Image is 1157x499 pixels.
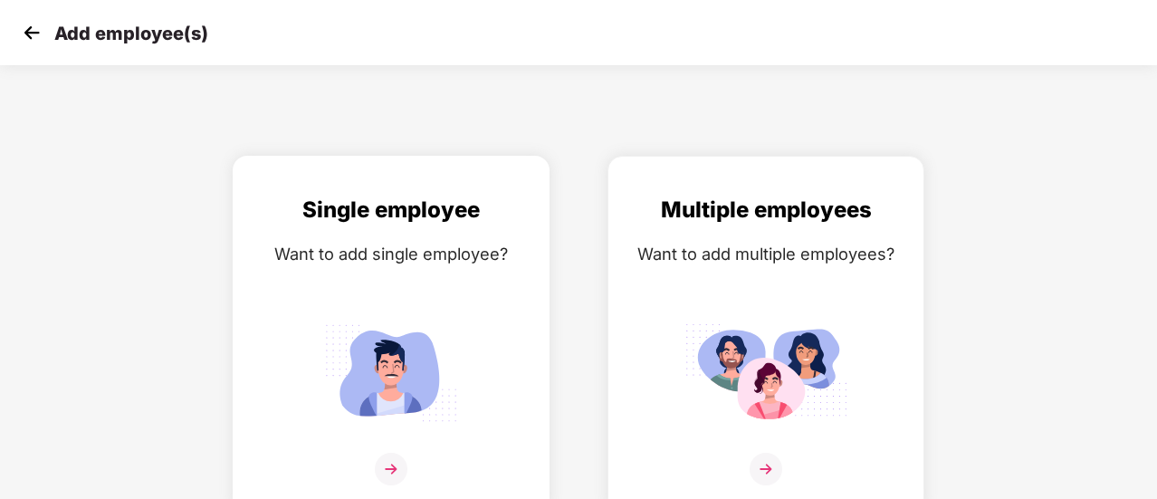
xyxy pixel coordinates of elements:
img: svg+xml;base64,PHN2ZyB4bWxucz0iaHR0cDovL3d3dy53My5vcmcvMjAwMC9zdmciIGlkPSJTaW5nbGVfZW1wbG95ZWUiIH... [310,316,473,429]
img: svg+xml;base64,PHN2ZyB4bWxucz0iaHR0cDovL3d3dy53My5vcmcvMjAwMC9zdmciIHdpZHRoPSIzMCIgaGVpZ2h0PSIzMC... [18,19,45,46]
img: svg+xml;base64,PHN2ZyB4bWxucz0iaHR0cDovL3d3dy53My5vcmcvMjAwMC9zdmciIGlkPSJNdWx0aXBsZV9lbXBsb3llZS... [684,316,847,429]
div: Multiple employees [626,193,905,227]
p: Add employee(s) [54,23,208,44]
div: Want to add single employee? [252,241,531,267]
div: Want to add multiple employees? [626,241,905,267]
img: svg+xml;base64,PHN2ZyB4bWxucz0iaHR0cDovL3d3dy53My5vcmcvMjAwMC9zdmciIHdpZHRoPSIzNiIgaGVpZ2h0PSIzNi... [750,453,782,485]
div: Single employee [252,193,531,227]
img: svg+xml;base64,PHN2ZyB4bWxucz0iaHR0cDovL3d3dy53My5vcmcvMjAwMC9zdmciIHdpZHRoPSIzNiIgaGVpZ2h0PSIzNi... [375,453,407,485]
